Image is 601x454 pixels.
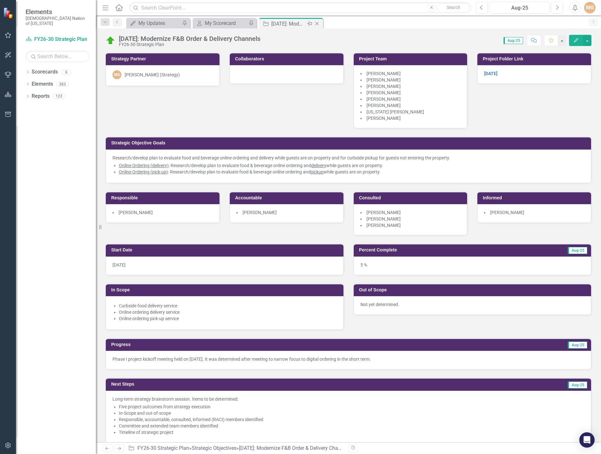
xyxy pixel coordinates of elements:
[311,169,324,174] u: pickup
[32,93,50,100] a: Reports
[119,309,337,315] li: Online ordering delivery service
[111,248,340,252] h3: Start Date
[235,196,340,200] h3: Accountable
[271,20,305,28] div: [DATE]: Modernize F&B Order & Delivery Channels
[26,36,89,43] a: FY26-30 Strategic Plan
[504,37,523,44] span: Aug-25
[484,71,497,76] a: [DATE]
[111,382,366,387] h3: Next Steps
[128,445,343,452] div: » »
[568,342,587,349] span: Aug-25
[366,223,401,228] span: [PERSON_NAME]
[366,210,401,215] span: [PERSON_NAME]
[437,3,469,12] button: Search
[3,7,15,19] img: ClearPoint Strategy
[119,169,168,174] u: Online Ordering (pick-up)
[112,262,126,267] span: [DATE]
[366,103,401,108] span: [PERSON_NAME]
[366,216,401,221] span: [PERSON_NAME]
[492,4,547,12] div: Aug-25
[128,19,181,27] a: My Updates
[112,155,584,161] p: Research/develop plan to evaluate food and beverage online ordering and delivery while guests are...
[119,162,584,169] li: : Research/develop plan to evaluate food & beverage online ordering and while guests are on prope...
[568,381,587,389] span: Aug-25
[125,72,180,78] div: [PERSON_NAME] (Strategy)
[119,423,584,429] li: Committee and extended team members identified
[56,81,69,87] div: 383
[366,96,401,102] span: [PERSON_NAME]
[483,57,588,61] h3: Project Folder Link
[359,196,464,200] h3: Consulted
[483,196,588,200] h3: Informed
[360,301,585,308] p: Not yet determined.
[490,210,524,215] span: [PERSON_NAME]
[111,141,588,145] h3: Strategic Objective Goals
[53,94,65,99] div: 123
[111,288,340,292] h3: In Scope
[111,57,216,61] h3: Strategy Partner
[366,84,401,89] span: [PERSON_NAME]
[311,163,326,168] u: delivery
[119,42,260,47] div: FY26-30 Strategic Plan
[119,410,584,416] li: In-Scope and out-of-scope
[119,315,337,322] li: Online ordering pick-up service
[235,57,340,61] h3: Collaborators
[138,19,181,27] div: My Updates
[447,5,460,10] span: Search
[111,342,345,347] h3: Progress
[119,429,584,435] li: Timeline of strategic project
[584,2,596,13] button: MG
[366,109,424,114] span: [US_STATE] [PERSON_NAME]
[366,71,401,76] span: [PERSON_NAME]
[119,35,260,42] div: [DATE]: Modernize F&B Order & Delivery Channels
[192,445,236,451] a: Strategic Objectives
[359,248,509,252] h3: Percent Complete
[119,210,153,215] span: [PERSON_NAME]
[239,445,350,451] div: [DATE]: Modernize F&B Order & Delivery Channels
[489,2,550,13] button: Aug-25
[112,70,121,79] div: MG
[112,356,584,362] p: Phase I project kickoff meeting held on [DATE]. It was determined after meeting to narrow focus t...
[366,116,401,121] span: [PERSON_NAME]
[26,8,89,16] span: Elements
[119,163,169,168] u: Online Ordering (delivery)
[112,396,584,402] p: Long-term strategy brainstorm session. Items to be determined:
[366,77,401,82] span: [PERSON_NAME]
[137,445,189,451] a: FY26-30 Strategic Plan
[26,51,89,62] input: Search Below...
[205,19,247,27] div: My Scorecard
[61,69,71,75] div: 6
[243,210,277,215] span: [PERSON_NAME]
[32,68,58,76] a: Scorecards
[111,196,216,200] h3: Responsible
[359,57,464,61] h3: Project Team
[366,90,401,95] span: [PERSON_NAME]
[26,16,89,26] small: [DEMOGRAPHIC_DATA] Nation of [US_STATE]
[119,404,584,410] li: Five project outcomes from strategy execution
[119,416,584,423] li: Responsible, accountable, consulted, informed (RACI) members identified
[32,81,53,88] a: Elements
[579,432,595,448] div: Open Intercom Messenger
[119,169,584,175] li: : Research/develop plan to evaluate food & beverage online ordering and while guests are on prope...
[354,257,591,275] div: 5 %
[129,2,471,13] input: Search ClearPoint...
[359,288,588,292] h3: Out of Scope
[568,247,587,254] span: Aug-25
[194,19,247,27] a: My Scorecard
[105,35,116,46] img: On Target
[119,303,337,309] li: Curbside food delivery service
